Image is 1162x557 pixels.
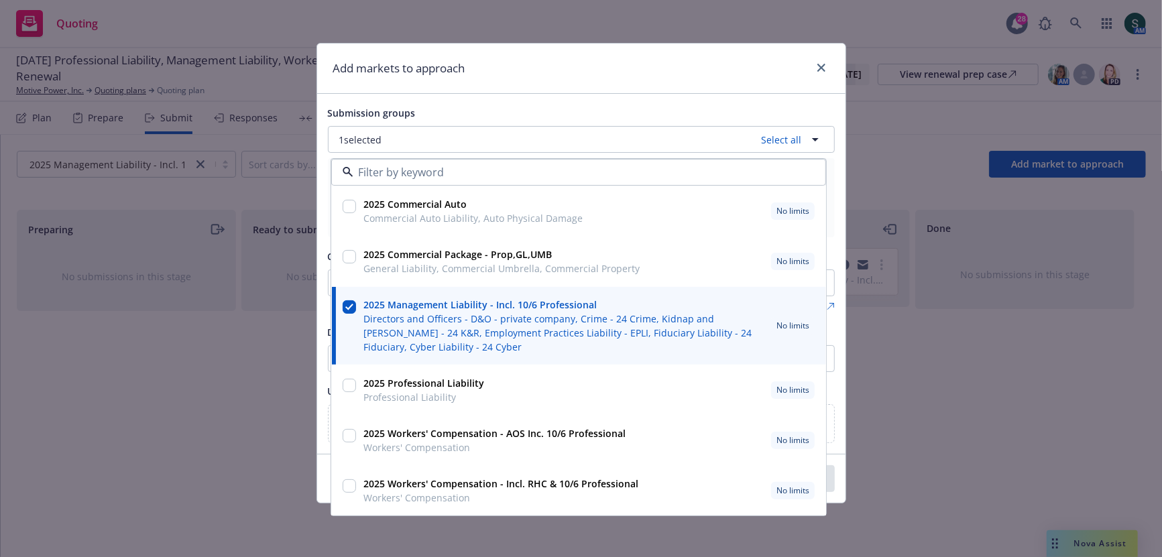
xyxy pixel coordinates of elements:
a: Select all [756,133,802,147]
span: General Liability, Commercial Umbrella, Commercial Property [364,261,640,275]
strong: 2025 Management Liability - Incl. 10/6 Professional [364,298,597,311]
span: Display name [328,326,390,338]
div: Upload documents [328,404,835,443]
span: No limits [776,434,809,446]
h1: Add markets to approach [333,60,465,77]
span: 1 selected [339,133,382,147]
span: Commercial Auto Liability, Auto Physical Damage [364,211,583,225]
button: Nothing selected [328,269,835,296]
span: Directors and Officers - D&O - private company, Crime - 24 Crime, Kidnap and [PERSON_NAME] - 24 K... [364,312,766,354]
strong: 2025 Workers' Compensation - AOS Inc. 10/6 Professional [364,427,626,440]
span: Professional Liability [364,390,485,404]
input: Filter by keyword [353,164,799,180]
span: Upload documents [328,385,415,397]
span: Submission groups [328,107,416,119]
strong: 2025 Workers' Compensation - Incl. RHC & 10/6 Professional [364,477,639,490]
span: No limits [776,255,809,267]
span: No limits [776,205,809,217]
span: Workers' Compensation [364,491,639,505]
strong: 2025 Commercial Auto [364,198,467,210]
strong: 2025 Professional Liability [364,377,485,389]
a: close [813,60,829,76]
span: Carrier, program administrator, or wholesaler [328,250,538,263]
strong: 2025 Commercial Package - Prop,GL,UMB [364,248,553,261]
button: 1selectedSelect all [328,126,835,153]
span: No limits [776,384,809,396]
span: Workers' Compensation [364,440,626,454]
span: No limits [776,485,809,497]
span: No limits [776,320,809,332]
